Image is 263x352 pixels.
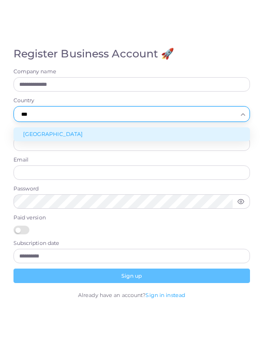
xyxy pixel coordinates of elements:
[13,127,250,142] li: [GEOGRAPHIC_DATA]
[13,127,250,135] label: Full Name
[13,185,250,193] label: Password
[13,269,250,283] button: Sign up
[13,156,250,164] label: Email
[18,109,237,120] input: Search for option
[13,214,250,222] label: Paid version
[13,240,250,247] label: Subscription date
[145,292,185,298] a: Sign in instead
[13,97,250,105] label: Country
[13,48,250,60] h4: Register Business Account 🚀
[13,106,250,122] div: Search for option
[78,292,146,298] span: Already have an account?
[13,68,250,76] label: Company name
